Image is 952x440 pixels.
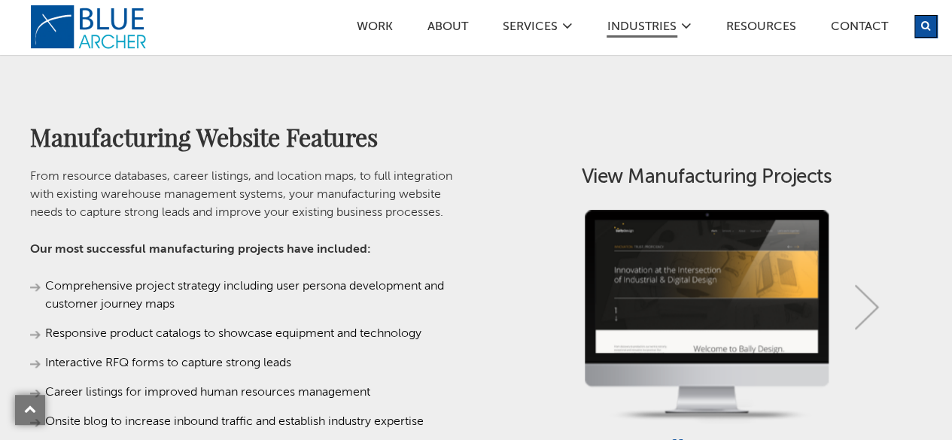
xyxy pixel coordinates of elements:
[356,21,394,37] a: Work
[427,21,469,37] a: ABOUT
[725,21,797,37] a: Resources
[30,354,461,372] li: Interactive RFQ forms to capture strong leads
[30,244,371,256] strong: Our most successful manufacturing projects have included:
[607,21,677,38] a: Industries
[30,5,151,50] a: logo
[30,168,461,222] p: From resource databases, career listings, and location maps, to full integration with existing wa...
[855,284,879,329] a: Next
[830,21,889,37] a: Contact
[30,384,461,402] li: Career listings for improved human resources management
[30,413,461,431] li: Onsite blog to increase inbound traffic and establish industry expertise
[491,168,923,187] h3: View Manufacturing Projects
[30,278,461,314] li: Comprehensive project strategy including user persona development and customer journey maps
[502,21,558,37] a: SERVICES
[30,325,461,343] li: Responsive product catalogs to showcase equipment and technology
[30,125,461,149] h2: Manufacturing Website Features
